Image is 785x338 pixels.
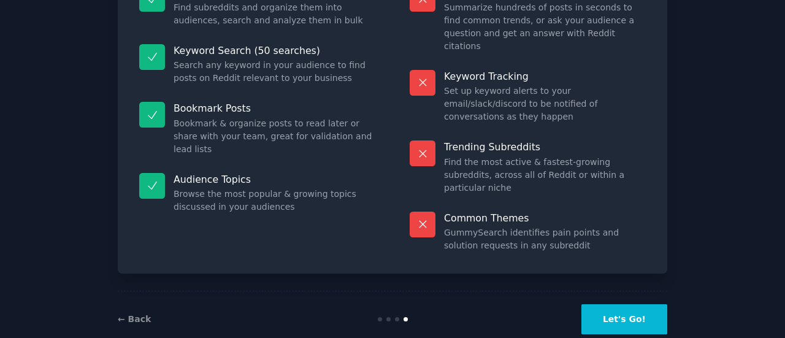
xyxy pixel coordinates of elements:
p: Keyword Tracking [444,70,646,83]
p: Keyword Search (50 searches) [174,44,375,57]
dd: Find the most active & fastest-growing subreddits, across all of Reddit or within a particular niche [444,156,646,194]
p: Trending Subreddits [444,140,646,153]
dd: Browse the most popular & growing topics discussed in your audiences [174,188,375,213]
dd: Bookmark & organize posts to read later or share with your team, great for validation and lead lists [174,117,375,156]
p: Bookmark Posts [174,102,375,115]
p: Audience Topics [174,173,375,186]
dd: Summarize hundreds of posts in seconds to find common trends, or ask your audience a question and... [444,1,646,53]
p: Common Themes [444,212,646,225]
dd: Set up keyword alerts to your email/slack/discord to be notified of conversations as they happen [444,85,646,123]
dd: Find subreddits and organize them into audiences, search and analyze them in bulk [174,1,375,27]
a: ← Back [118,314,151,324]
dd: GummySearch identifies pain points and solution requests in any subreddit [444,226,646,252]
button: Let's Go! [581,304,667,334]
dd: Search any keyword in your audience to find posts on Reddit relevant to your business [174,59,375,85]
